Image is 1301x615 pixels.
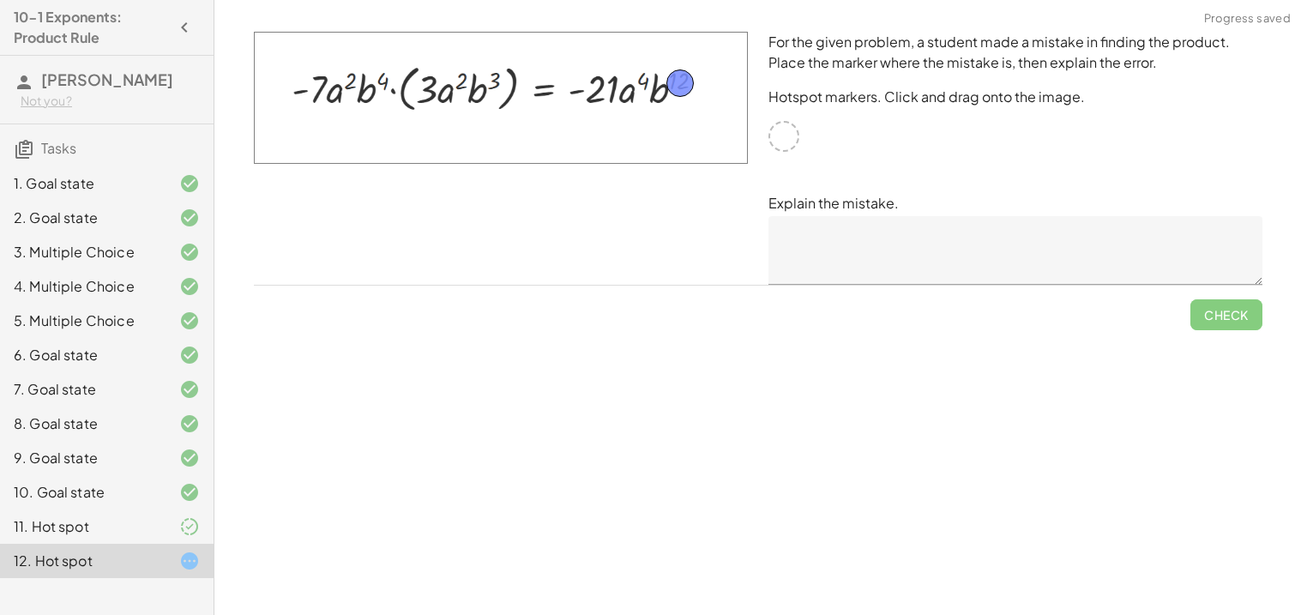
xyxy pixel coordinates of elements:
i: Task finished and correct. [179,208,200,228]
div: 3. Multiple Choice [14,242,152,262]
i: Task finished and correct. [179,379,200,400]
i: Task finished and part of it marked as correct. [179,516,200,537]
div: 11. Hot spot [14,516,152,537]
div: 8. Goal state [14,413,152,434]
div: 10. Goal state [14,482,152,503]
span: Tasks [41,139,76,157]
div: 9. Goal state [14,448,152,468]
div: 12. Hot spot [14,551,152,571]
p: Explain the mistake. [768,193,1262,214]
p: Hotspot markers. Click and drag onto the image. [768,87,1262,107]
h4: 10-1 Exponents: Product Rule [14,7,169,48]
div: 4. Multiple Choice [14,276,152,297]
i: Task finished and correct. [179,413,200,434]
i: Task finished and correct. [179,173,200,194]
i: Task finished and correct. [179,482,200,503]
div: 7. Goal state [14,379,152,400]
i: Task finished and correct. [179,448,200,468]
div: 6. Goal state [14,345,152,365]
div: 5. Multiple Choice [14,311,152,331]
div: 2. Goal state [14,208,152,228]
i: Task started. [179,551,200,571]
i: Task finished and correct. [179,345,200,365]
i: Task finished and correct. [179,276,200,297]
i: Task finished and correct. [179,242,200,262]
img: 0886c92d32dd19760ffa48c2dfc6e395adaf3d3f40faf5cd72724b1e9700f50a.png [254,32,748,164]
p: For the given problem, a student made a mistake in finding the product. Place the marker where th... [768,32,1262,73]
span: Progress saved [1204,10,1291,27]
i: Task finished and correct. [179,311,200,331]
div: Not you? [21,93,200,110]
div: 1. Goal state [14,173,152,194]
span: [PERSON_NAME] [41,69,173,89]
